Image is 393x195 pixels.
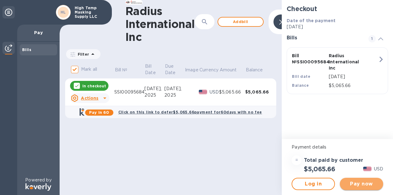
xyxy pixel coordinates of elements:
p: Bill Date [145,63,156,76]
img: USD [363,167,371,171]
div: = [292,155,301,165]
p: Currency [199,67,218,73]
p: Mark all [81,66,97,73]
h1: Radius International Inc [125,5,195,43]
p: Pay [22,30,55,36]
u: Actions [81,96,98,101]
p: In checkout [82,83,106,89]
span: Bill № [115,67,136,73]
p: $5,065.66 [329,82,378,89]
b: Pay in 60 [89,110,109,115]
p: Payment details [292,144,383,150]
span: Due Date [165,63,184,76]
img: USD [199,90,207,94]
span: Bill Date [145,63,164,76]
div: $5,065.66 [245,89,271,95]
button: Log in [292,178,335,190]
p: [DATE] [287,24,388,30]
button: Pay now [340,178,383,190]
h2: $5,065.66 [304,165,335,173]
b: Date of the payment [287,18,336,23]
div: 2025 [144,92,164,98]
b: Balance [292,83,309,88]
span: Add bill [223,18,258,26]
b: Bill date [292,74,310,79]
div: SSI00095684 [114,89,144,95]
p: Radius International Inc [329,53,363,71]
p: High Temp Masking Supply LLC [75,6,105,19]
p: Balance [246,67,263,73]
h3: Total paid by customer [304,157,363,163]
p: USD [374,166,383,172]
p: Filter [75,52,89,57]
b: Click on this link to defer $5,065.66 payment for 60 days with no fee [118,110,262,114]
img: Logo [26,183,51,191]
p: USD [210,89,219,95]
p: Bill № SSI00095684 [292,53,326,65]
div: [DATE], [164,86,184,92]
div: 2025 [164,92,184,98]
b: HL [61,10,66,14]
span: 1 [368,35,376,42]
span: Pay now [345,180,378,188]
h3: Bills [287,35,361,41]
span: Amount [220,67,245,73]
p: Bill № [115,67,128,73]
button: Bill №SSI00095684Radius International IncBill date[DATE]Balance$5,065.66 [287,47,388,94]
p: Powered by [25,177,51,183]
p: [DATE] [329,74,378,80]
span: Log in [297,180,329,188]
span: Balance [246,67,271,73]
button: Addbill [218,17,264,27]
h2: Checkout [287,5,388,13]
p: Amount [220,67,237,73]
div: [DATE], [144,86,164,92]
div: $5,065.66 [219,89,245,95]
p: Image [185,67,198,73]
p: Due Date [165,63,176,76]
b: Bills [22,47,31,52]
